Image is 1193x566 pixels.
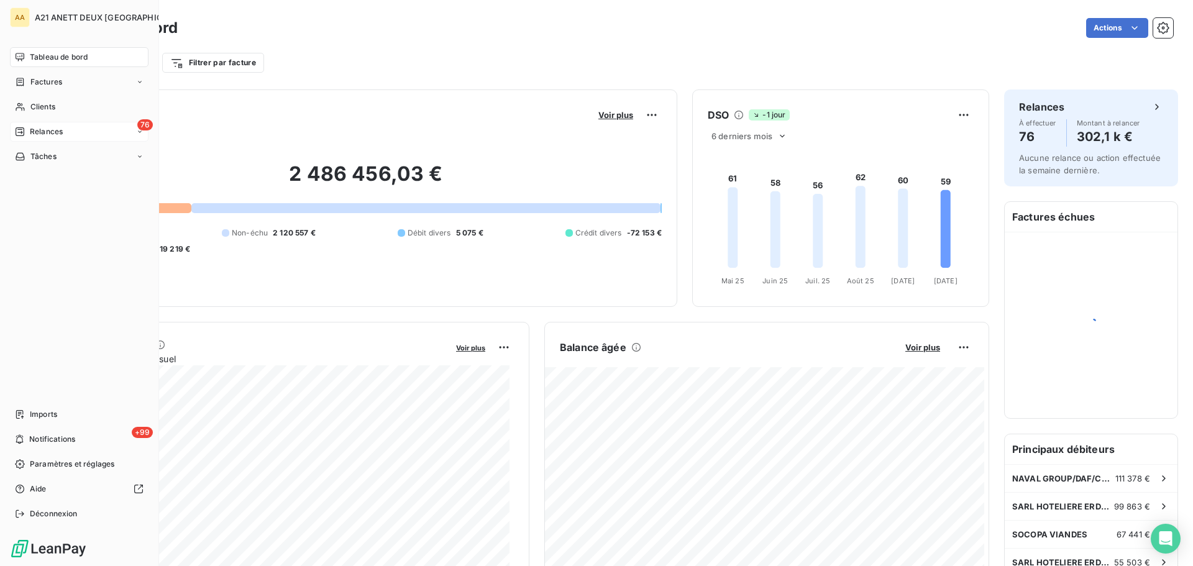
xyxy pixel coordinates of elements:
[30,76,62,88] span: Factures
[452,342,489,353] button: Voir plus
[1019,127,1056,147] h4: 76
[1019,119,1056,127] span: À effectuer
[456,344,485,352] span: Voir plus
[1077,127,1140,147] h4: 302,1 k €
[1012,529,1087,539] span: SOCOPA VIANDES
[902,342,944,353] button: Voir plus
[1005,202,1177,232] h6: Factures échues
[137,119,153,130] span: 76
[156,244,190,255] span: -19 219 €
[708,107,729,122] h6: DSO
[598,110,633,120] span: Voir plus
[1151,524,1181,554] div: Open Intercom Messenger
[30,409,57,420] span: Imports
[1012,473,1115,483] span: NAVAL GROUP/DAF/CSPC
[456,227,483,239] span: 5 075 €
[575,227,622,239] span: Crédit divers
[10,539,87,559] img: Logo LeanPay
[749,109,789,121] span: -1 jour
[1005,434,1177,464] h6: Principaux débiteurs
[711,131,772,141] span: 6 derniers mois
[232,227,268,239] span: Non-échu
[30,101,55,112] span: Clients
[35,12,190,22] span: A21 ANETT DEUX [GEOGRAPHIC_DATA]
[30,508,78,519] span: Déconnexion
[29,434,75,445] span: Notifications
[805,276,830,285] tspan: Juil. 25
[721,276,744,285] tspan: Mai 25
[30,459,114,470] span: Paramètres et réglages
[408,227,451,239] span: Débit divers
[1019,99,1064,114] h6: Relances
[1086,18,1148,38] button: Actions
[70,352,447,365] span: Chiffre d'affaires mensuel
[30,483,47,495] span: Aide
[762,276,788,285] tspan: Juin 25
[560,340,626,355] h6: Balance âgée
[10,7,30,27] div: AA
[891,276,915,285] tspan: [DATE]
[162,53,264,73] button: Filtrer par facture
[30,52,88,63] span: Tableau de bord
[905,342,940,352] span: Voir plus
[70,162,662,199] h2: 2 486 456,03 €
[1077,119,1140,127] span: Montant à relancer
[10,479,149,499] a: Aide
[30,126,63,137] span: Relances
[934,276,958,285] tspan: [DATE]
[847,276,874,285] tspan: Août 25
[627,227,662,239] span: -72 153 €
[1019,153,1161,175] span: Aucune relance ou action effectuée la semaine dernière.
[1012,501,1114,511] span: SARL HOTELIERE ERDRE ACTIVE
[30,151,57,162] span: Tâches
[1115,473,1150,483] span: 111 378 €
[595,109,637,121] button: Voir plus
[1117,529,1150,539] span: 67 441 €
[132,427,153,438] span: +99
[273,227,316,239] span: 2 120 557 €
[1114,501,1150,511] span: 99 863 €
